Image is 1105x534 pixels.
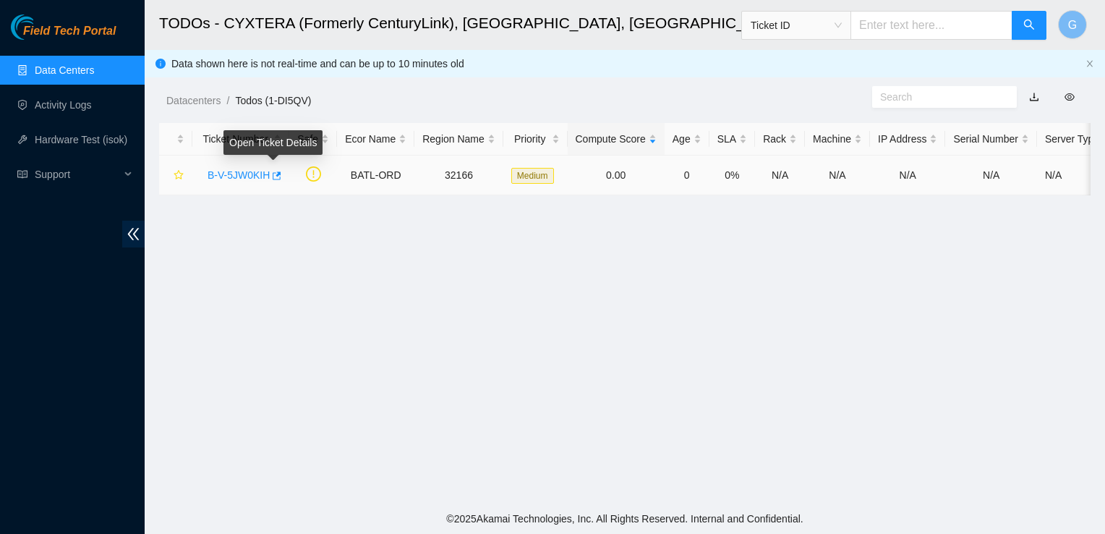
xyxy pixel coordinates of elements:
button: download [1018,85,1050,109]
span: Support [35,160,120,189]
a: Hardware Test (isok) [35,134,127,145]
span: G [1068,16,1077,34]
input: Search [880,89,997,105]
td: N/A [945,156,1036,195]
td: N/A [870,156,945,195]
td: 0 [665,156,709,195]
footer: © 2025 Akamai Technologies, Inc. All Rights Reserved. Internal and Confidential. [145,504,1105,534]
span: Medium [511,168,554,184]
a: Datacenters [166,95,221,106]
span: eye [1065,92,1075,102]
button: close [1085,59,1094,69]
td: N/A [805,156,870,195]
a: download [1029,91,1039,103]
span: Field Tech Portal [23,25,116,38]
input: Enter text here... [850,11,1012,40]
a: Activity Logs [35,99,92,111]
a: Data Centers [35,64,94,76]
img: Akamai Technologies [11,14,73,40]
span: / [226,95,229,106]
td: 32166 [414,156,503,195]
span: Ticket ID [751,14,842,36]
span: double-left [122,221,145,247]
a: Akamai TechnologiesField Tech Portal [11,26,116,45]
span: close [1085,59,1094,68]
span: search [1023,19,1035,33]
button: star [167,164,184,187]
button: G [1058,10,1087,39]
a: B-V-5JW0KIH [208,169,270,181]
span: read [17,169,27,179]
a: Todos (1-DI5QV) [235,95,311,106]
td: 0.00 [568,156,665,195]
td: BATL-ORD [337,156,414,195]
span: exclamation-circle [306,166,321,182]
button: search [1012,11,1046,40]
span: star [174,170,184,182]
div: Open Ticket Details [223,130,323,155]
td: N/A [755,156,805,195]
td: 0% [709,156,755,195]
